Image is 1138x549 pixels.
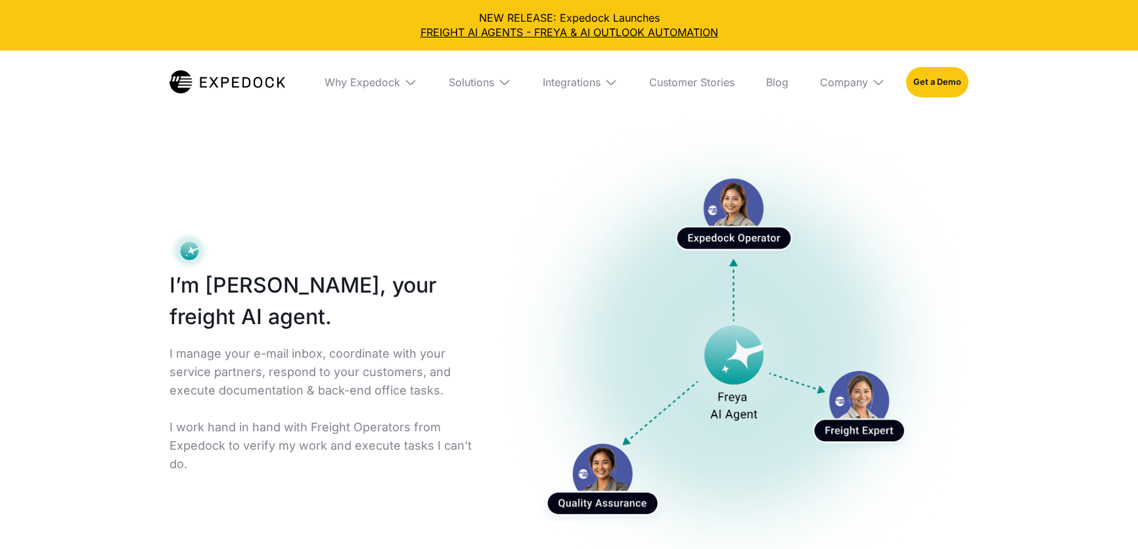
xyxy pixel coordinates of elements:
div: NEW RELEASE: Expedock Launches [11,11,1127,40]
a: FREIGHT AI AGENTS - FREYA & AI OUTLOOK AUTOMATION [11,25,1127,39]
div: Solutions [449,76,494,89]
div: Why Expedock [325,76,400,89]
div: Solutions [438,51,522,114]
h1: I’m [PERSON_NAME], your freight AI agent. [170,270,478,333]
a: Customer Stories [639,51,745,114]
div: Integrations [543,76,601,89]
p: I manage your e-mail inbox, coordinate with your service partners, respond to your customers, and... [170,345,478,473]
div: Why Expedock [314,51,428,114]
a: Get a Demo [906,67,968,97]
div: Company [809,51,896,114]
div: Company [820,76,868,89]
a: Blog [756,51,799,114]
div: Integrations [532,51,628,114]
